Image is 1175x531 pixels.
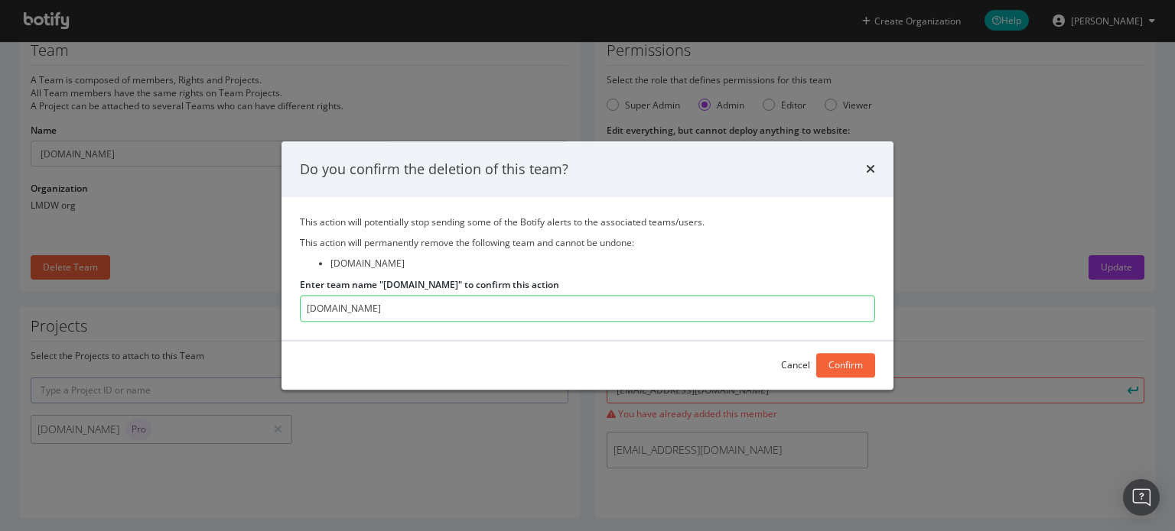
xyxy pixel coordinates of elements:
div: modal [282,141,893,390]
p: This action will potentially stop sending some of the Botify alerts to the associated teams/users. [300,216,875,229]
p: This action will permanently remove the following team and cannot be undone: [300,237,875,250]
div: Confirm [828,359,863,372]
div: Cancel [781,359,810,372]
li: [DOMAIN_NAME] [330,257,875,270]
div: Do you confirm the deletion of this team? [300,160,568,180]
div: Open Intercom Messenger [1123,479,1160,516]
div: times [866,160,875,180]
button: Confirm [816,353,875,377]
button: Cancel [781,353,810,377]
label: Enter team name "[DOMAIN_NAME]" to confirm this action [300,278,559,291]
